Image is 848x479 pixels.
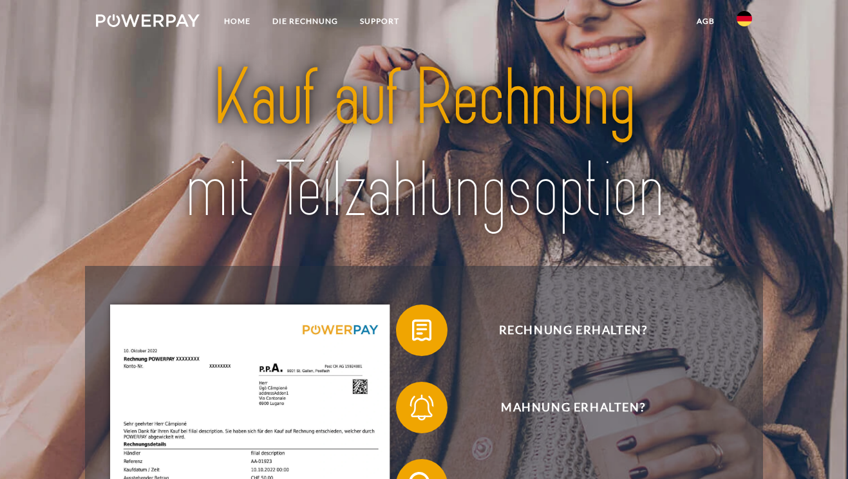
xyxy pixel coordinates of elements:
[686,10,726,33] a: agb
[396,305,731,356] button: Rechnung erhalten?
[96,14,200,27] img: logo-powerpay-white.svg
[406,391,438,424] img: qb_bell.svg
[213,10,261,33] a: Home
[415,305,731,356] span: Rechnung erhalten?
[737,11,752,26] img: de
[261,10,349,33] a: DIE RECHNUNG
[349,10,410,33] a: SUPPORT
[128,48,720,241] img: title-powerpay_de.svg
[396,382,731,433] button: Mahnung erhalten?
[415,382,731,433] span: Mahnung erhalten?
[406,314,438,346] img: qb_bill.svg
